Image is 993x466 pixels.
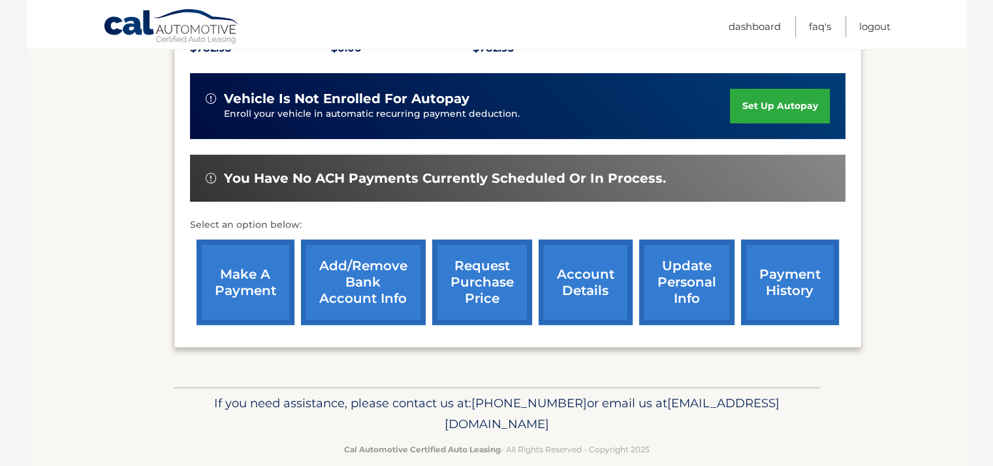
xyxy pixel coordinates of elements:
[344,444,501,454] strong: Cal Automotive Certified Auto Leasing
[197,240,294,325] a: make a payment
[103,8,240,46] a: Cal Automotive
[224,170,666,187] span: You have no ACH payments currently scheduled or in process.
[445,396,780,431] span: [EMAIL_ADDRESS][DOMAIN_NAME]
[182,443,812,456] p: - All Rights Reserved - Copyright 2025
[206,93,216,104] img: alert-white.svg
[432,240,532,325] a: request purchase price
[539,240,633,325] a: account details
[471,396,587,411] span: [PHONE_NUMBER]
[224,91,469,107] span: vehicle is not enrolled for autopay
[859,16,891,37] a: Logout
[224,107,731,121] p: Enroll your vehicle in automatic recurring payment deduction.
[206,173,216,183] img: alert-white.svg
[809,16,831,37] a: FAQ's
[730,89,829,123] a: set up autopay
[182,393,812,435] p: If you need assistance, please contact us at: or email us at
[639,240,734,325] a: update personal info
[301,240,426,325] a: Add/Remove bank account info
[741,240,839,325] a: payment history
[729,16,781,37] a: Dashboard
[190,217,845,233] p: Select an option below:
